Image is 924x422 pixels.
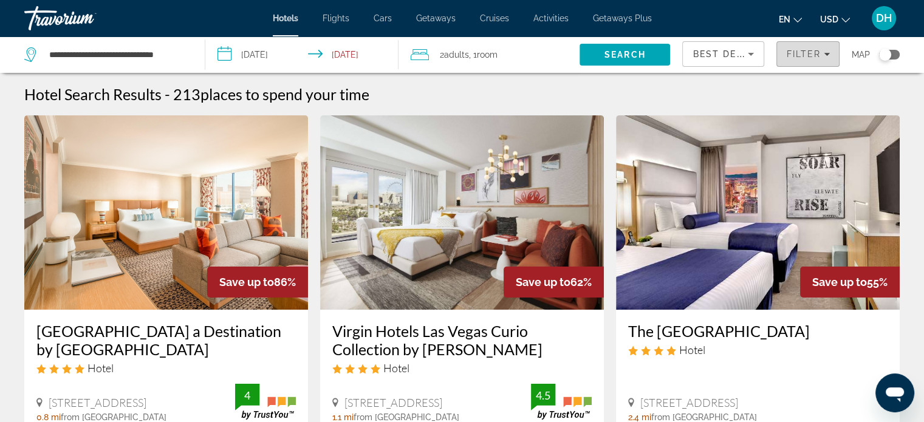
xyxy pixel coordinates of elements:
[416,13,456,23] a: Getaways
[477,50,498,60] span: Room
[628,322,888,340] a: The [GEOGRAPHIC_DATA]
[679,343,705,356] span: Hotel
[332,322,592,358] a: Virgin Hotels Las Vegas Curio Collection by [PERSON_NAME]
[640,396,738,409] span: [STREET_ADDRESS]
[36,322,296,358] a: [GEOGRAPHIC_DATA] a Destination by [GEOGRAPHIC_DATA]
[374,13,392,23] a: Cars
[399,36,580,73] button: Travelers: 2 adults, 0 children
[852,46,870,63] span: Map
[580,44,670,66] button: Search
[36,361,296,375] div: 4 star Hotel
[469,46,498,63] span: , 1
[61,412,166,422] span: from [GEOGRAPHIC_DATA]
[870,49,900,60] button: Toggle map
[875,373,914,412] iframe: Button to launch messaging window
[383,361,409,375] span: Hotel
[440,46,469,63] span: 2
[876,12,892,24] span: DH
[87,361,114,375] span: Hotel
[628,343,888,356] div: 4 star Hotel
[165,85,170,103] span: -
[354,412,459,422] span: from [GEOGRAPHIC_DATA]
[531,388,555,403] div: 4.5
[651,412,757,422] span: from [GEOGRAPHIC_DATA]
[820,15,838,24] span: USD
[533,13,569,23] a: Activities
[36,412,61,422] span: 0.8 mi
[332,412,354,422] span: 1.1 mi
[516,276,570,288] span: Save up to
[24,2,146,34] a: Travorium
[504,267,604,298] div: 62%
[48,46,187,64] input: Search hotel destination
[616,115,900,310] img: The Strat Hotel Casino & Tower
[235,384,296,420] img: TrustYou guest rating badge
[868,5,900,31] button: User Menu
[24,85,162,103] h1: Hotel Search Results
[604,50,646,60] span: Search
[480,13,509,23] a: Cruises
[628,412,651,422] span: 2.4 mi
[786,49,821,59] span: Filter
[693,47,754,61] mat-select: Sort by
[200,85,369,103] span: places to spend your time
[820,10,850,28] button: Change currency
[205,36,399,73] button: Select check in and out date
[779,15,790,24] span: en
[693,49,756,59] span: Best Deals
[320,115,604,310] img: Virgin Hotels Las Vegas Curio Collection by Hilton
[812,276,867,288] span: Save up to
[332,361,592,375] div: 4 star Hotel
[49,396,146,409] span: [STREET_ADDRESS]
[323,13,349,23] a: Flights
[273,13,298,23] a: Hotels
[173,85,369,103] h2: 213
[776,41,840,67] button: Filters
[531,384,592,420] img: TrustYou guest rating badge
[444,50,469,60] span: Adults
[593,13,652,23] a: Getaways Plus
[800,267,900,298] div: 55%
[207,267,308,298] div: 86%
[24,115,308,310] img: Rio Hotel & Casino a Destination by Hyatt Hotel
[235,388,259,403] div: 4
[779,10,802,28] button: Change language
[219,276,274,288] span: Save up to
[344,396,442,409] span: [STREET_ADDRESS]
